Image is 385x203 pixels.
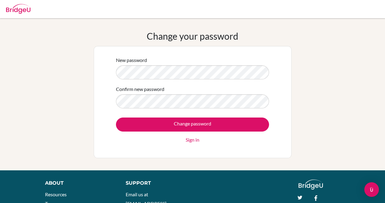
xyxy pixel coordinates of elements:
[299,179,323,190] img: logo_white@2x-f4f0deed5e89b7ecb1c2cc34c3e3d731f90f0f143d5ea2071677605dd97b5244.png
[6,4,30,14] img: Bridge-U
[116,56,147,64] label: New password
[147,31,238,42] h1: Change your password
[186,136,199,143] a: Sign in
[45,191,67,197] a: Resources
[45,179,112,187] div: About
[116,118,269,132] input: Change password
[364,182,379,197] div: Open Intercom Messenger
[126,179,187,187] div: Support
[116,85,164,93] label: Confirm new password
